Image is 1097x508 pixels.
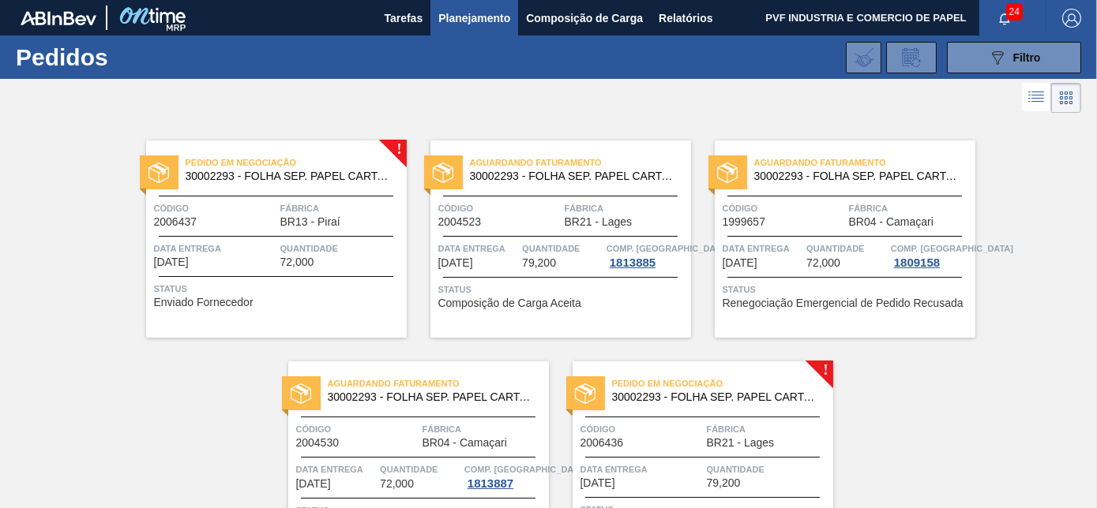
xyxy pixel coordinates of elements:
[849,200,971,216] span: Fábrica
[691,140,975,338] a: statusAguardando Faturamento30002293 - FOLHA SEP. PAPEL CARTAO 1200x1000M 350gCódigo1999657Fábric...
[1022,83,1051,113] div: Visão em Lista
[565,200,687,216] span: Fábrica
[607,241,729,256] span: Comp. Carga
[723,257,757,269] span: 19/09/2025
[154,216,197,228] span: 2006437
[849,216,934,228] span: BR04 - Camaçari
[754,170,963,182] span: 30002293 - FOLHA SEP. PAPEL CARTAO 1200x1000M 350g
[154,297,254,308] span: Enviado Fornecedor
[891,241,971,269] a: Comp. [GEOGRAPHIC_DATA]1809158
[1051,83,1081,113] div: Visão em Cards
[754,155,975,170] span: Aguardando Faturamento
[947,42,1081,73] button: Filtro
[154,200,276,216] span: Código
[612,375,833,391] span: Pedido em Negociação
[407,140,691,338] a: statusAguardando Faturamento30002293 - FOLHA SEP. PAPEL CARTAO 1200x1000M 350gCódigo2004523Fábric...
[380,461,460,477] span: Quantidade
[291,383,311,404] img: status
[723,200,845,216] span: Código
[1013,51,1041,64] span: Filtro
[580,477,615,489] span: 29/09/2025
[186,155,407,170] span: Pedido em Negociação
[296,437,340,449] span: 2004530
[979,7,1030,29] button: Notificações
[522,257,556,269] span: 79,200
[1062,9,1081,28] img: Logout
[296,461,377,477] span: Data entrega
[707,437,775,449] span: BR21 - Lages
[154,281,403,297] span: Status
[723,282,971,297] span: Status
[438,200,561,216] span: Código
[280,200,403,216] span: Fábrica
[580,421,703,437] span: Código
[280,216,340,228] span: BR13 - Piraí
[296,478,331,490] span: 26/09/2025
[607,241,687,269] a: Comp. [GEOGRAPHIC_DATA]1813885
[438,282,687,297] span: Status
[717,162,738,183] img: status
[707,477,741,489] span: 79,200
[154,241,276,256] span: Data entrega
[891,241,1013,256] span: Comp. Carga
[723,241,803,256] span: Data entrega
[464,461,545,490] a: Comp. [GEOGRAPHIC_DATA]1813887
[470,155,691,170] span: Aguardando Faturamento
[122,140,407,338] a: !statusPedido em Negociação30002293 - FOLHA SEP. PAPEL CARTAO 1200x1000M 350gCódigo2006437Fábrica...
[148,162,169,183] img: status
[806,257,840,269] span: 72,000
[470,170,678,182] span: 30002293 - FOLHA SEP. PAPEL CARTAO 1200x1000M 350g
[1006,3,1023,21] span: 24
[846,42,881,73] div: Importar Negociações dos Pedidos
[891,256,943,269] div: 1809158
[438,297,581,309] span: Composição de Carga Aceita
[886,42,937,73] div: Solicitação de Revisão de Pedidos
[154,256,189,268] span: 15/09/2025
[659,9,712,28] span: Relatórios
[438,241,519,256] span: Data entrega
[380,478,414,490] span: 72,000
[438,257,473,269] span: 19/09/2025
[21,11,96,25] img: TNhmsLtSVTkK8tSr43FrP2fwEKptu5GPRR3wAAAABJRU5ErkJggg==
[580,461,703,477] span: Data entrega
[438,216,482,228] span: 2004523
[707,421,829,437] span: Fábrica
[707,461,829,477] span: Quantidade
[526,9,643,28] span: Composição de Carga
[328,391,536,403] span: 30002293 - FOLHA SEP. PAPEL CARTAO 1200x1000M 350g
[565,216,633,228] span: BR21 - Lages
[16,48,238,66] h1: Pedidos
[423,421,545,437] span: Fábrica
[522,241,603,256] span: Quantidade
[723,297,964,309] span: Renegociação Emergencial de Pedido Recusada
[186,170,394,182] span: 30002293 - FOLHA SEP. PAPEL CARTAO 1200x1000M 350g
[280,256,314,268] span: 72,000
[433,162,453,183] img: status
[580,437,624,449] span: 2006436
[575,383,595,404] img: status
[607,256,659,269] div: 1813885
[464,461,587,477] span: Comp. Carga
[280,241,403,256] span: Quantidade
[806,241,887,256] span: Quantidade
[423,437,507,449] span: BR04 - Camaçari
[328,375,549,391] span: Aguardando Faturamento
[296,421,419,437] span: Código
[612,391,821,403] span: 30002293 - FOLHA SEP. PAPEL CARTAO 1200x1000M 350g
[723,216,766,228] span: 1999657
[464,477,517,490] div: 1813887
[438,9,510,28] span: Planejamento
[384,9,423,28] span: Tarefas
